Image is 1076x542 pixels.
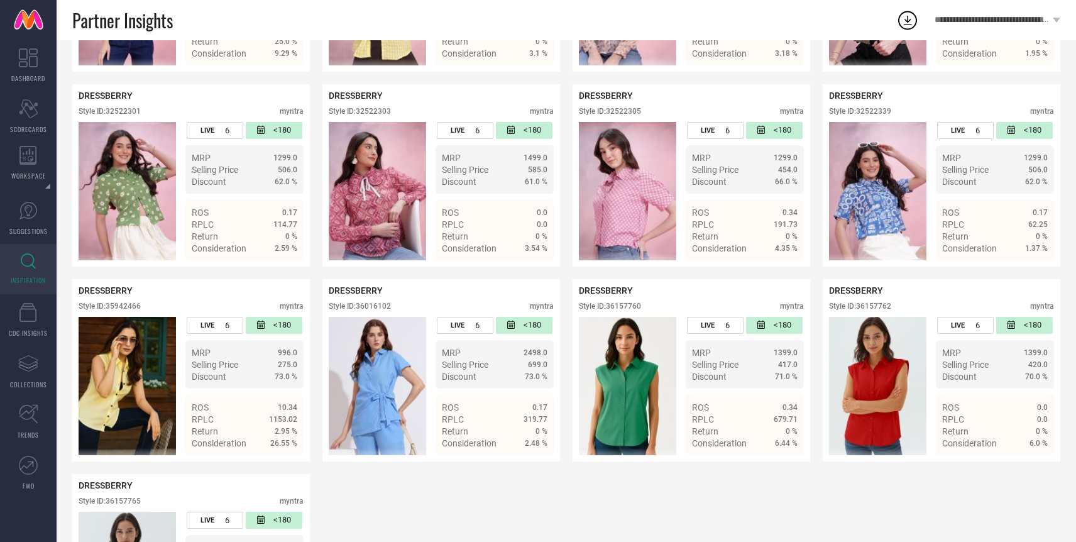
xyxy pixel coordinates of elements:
div: Number of days the style has been live on the platform [187,122,243,139]
div: Click to view image [579,122,676,260]
span: 1499.0 [524,153,547,162]
span: DRESSBERRY [329,91,383,101]
span: RPLC [692,414,714,424]
span: 2.59 % [275,244,297,253]
span: 70.0 % [1025,372,1048,381]
span: Details [1019,266,1048,276]
span: WORKSPACE [11,171,46,180]
div: Style ID: 32522301 [79,107,141,116]
span: 6.0 % [1029,439,1048,448]
span: Selling Price [692,360,738,370]
span: 996.0 [278,348,297,357]
img: Style preview image [79,317,176,455]
span: Consideration [692,438,747,448]
span: DRESSBERRY [79,285,133,296]
span: 0 % [1036,427,1048,436]
div: Click to view image [79,122,176,260]
img: Style preview image [829,317,926,455]
span: 1399.0 [774,348,798,357]
span: MRP [192,348,211,358]
span: Return [692,36,718,47]
div: myntra [280,302,304,311]
span: 3.18 % [775,49,798,58]
span: 0 % [535,37,547,46]
span: COLLECTIONS [10,380,47,389]
span: DRESSBERRY [829,91,883,101]
span: TRENDS [18,430,39,440]
a: Details [1007,266,1048,276]
span: MRP [442,153,461,163]
span: 62.0 % [275,177,297,186]
span: 0 % [535,427,547,436]
span: LIVE [451,321,464,329]
div: Style ID: 32522339 [829,107,891,116]
div: Click to view image [329,317,426,455]
span: 0.17 [532,403,547,412]
span: 9.29 % [275,49,297,58]
span: Return [192,426,218,436]
span: CDC INSIGHTS [9,328,48,338]
span: ROS [942,402,959,412]
span: MRP [692,348,711,358]
span: 679.71 [774,415,798,424]
span: MRP [192,153,211,163]
span: RPLC [192,414,214,424]
div: Click to view image [579,317,676,455]
span: 62.0 % [1025,177,1048,186]
span: <180 [524,125,541,136]
span: 1.37 % [1025,244,1048,253]
span: 6 [225,516,229,525]
div: Number of days since the style was first listed on the platform [496,122,552,139]
span: 6 [475,126,480,135]
div: Style ID: 36157765 [79,497,141,506]
span: 25.0 % [275,37,297,46]
span: Details [269,71,297,81]
span: 1.95 % [1025,49,1048,58]
span: LIVE [451,126,464,135]
span: 319.77 [524,415,547,424]
a: Details [256,71,297,81]
span: 699.0 [528,360,547,369]
span: ROS [442,207,459,218]
span: Selling Price [192,165,238,175]
span: 2498.0 [524,348,547,357]
div: myntra [530,107,554,116]
span: 0.0 [537,208,547,217]
div: Click to view image [79,317,176,455]
span: 0 % [535,232,547,241]
span: ROS [442,402,459,412]
div: myntra [780,107,804,116]
span: Details [519,266,547,276]
div: Style ID: 32522303 [329,107,391,116]
div: myntra [1030,302,1054,311]
span: 0.17 [1033,208,1048,217]
span: 10.34 [278,403,297,412]
span: 417.0 [778,360,798,369]
div: Number of days the style has been live on the platform [687,122,744,139]
span: Discount [192,372,226,382]
span: 6 [975,126,980,135]
div: Click to view image [829,317,926,455]
span: <180 [774,125,791,136]
span: Discount [442,372,476,382]
span: Return [192,231,218,241]
span: Details [519,461,547,471]
span: ROS [192,402,209,412]
span: 6 [975,321,980,330]
span: DRESSBERRY [329,285,383,296]
span: Details [269,461,297,471]
span: LIVE [200,516,214,524]
span: 275.0 [278,360,297,369]
span: DRESSBERRY [829,285,883,296]
span: 6 [725,126,730,135]
div: myntra [530,302,554,311]
span: 61.0 % [525,177,547,186]
span: 62.25 [1028,220,1048,229]
span: Consideration [442,243,497,253]
span: 1299.0 [1024,153,1048,162]
a: Details [256,461,297,471]
img: Style preview image [79,122,176,260]
img: Style preview image [579,317,676,455]
span: MRP [692,153,711,163]
span: Consideration [942,48,997,58]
